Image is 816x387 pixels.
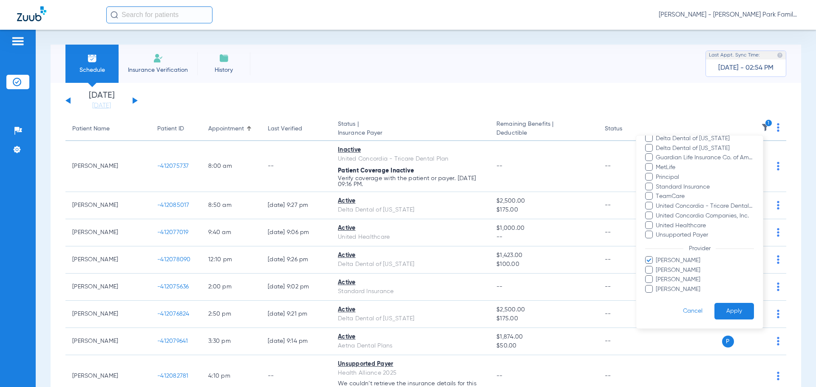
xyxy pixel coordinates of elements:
[714,303,754,319] button: Apply
[655,144,754,153] span: Delta Dental of [US_STATE]
[655,202,754,211] span: United Concordia - Tricare Dental Plan
[655,256,754,265] span: [PERSON_NAME]
[655,266,754,275] span: [PERSON_NAME]
[683,246,716,251] span: Provider
[671,303,714,319] button: Cancel
[655,153,754,162] span: Guardian Life Insurance Co. of America
[655,134,754,143] span: Delta Dental of [US_STATE]
[655,183,754,192] span: Standard Insurance
[655,163,754,172] span: MetLife
[655,285,754,294] span: [PERSON_NAME]
[655,212,754,220] span: United Concordia Companies, Inc.
[655,192,754,201] span: TeamCare
[655,221,754,230] span: United Healthcare
[655,275,754,284] span: [PERSON_NAME]
[655,231,754,240] span: Unsupported Payer
[655,173,754,182] span: Principal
